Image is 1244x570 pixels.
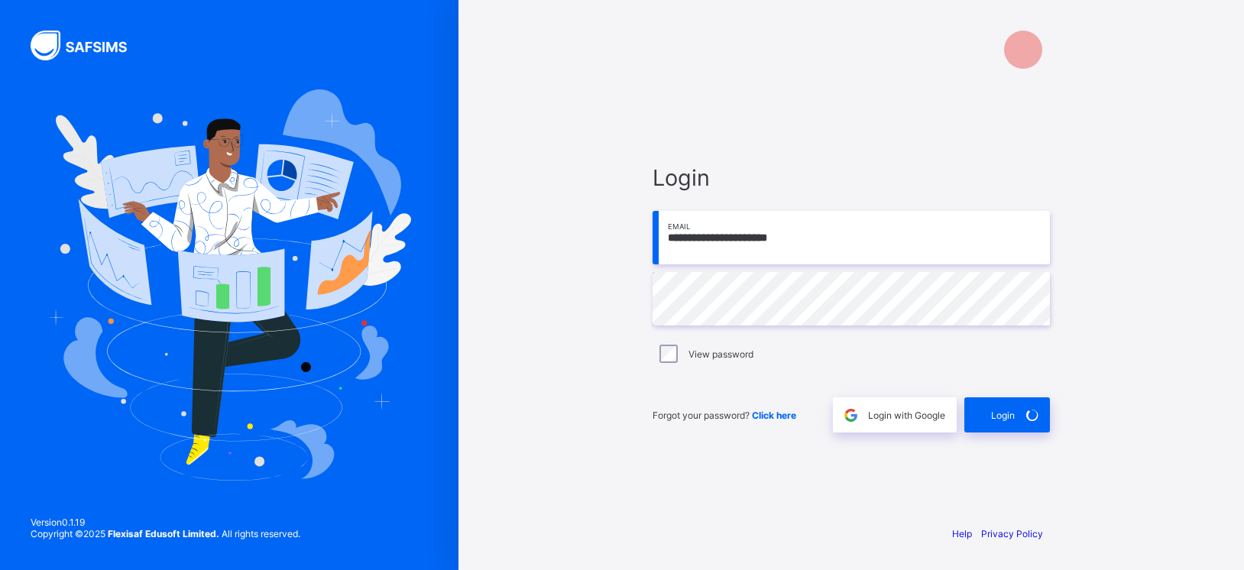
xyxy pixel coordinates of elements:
[31,31,145,60] img: SAFSIMS Logo
[653,410,796,421] span: Forgot your password?
[31,528,300,539] span: Copyright © 2025 All rights reserved.
[842,406,860,424] img: google.396cfc9801f0270233282035f929180a.svg
[868,410,945,421] span: Login with Google
[653,164,1050,191] span: Login
[47,89,411,481] img: Hero Image
[108,528,219,539] strong: Flexisaf Edusoft Limited.
[952,528,972,539] a: Help
[688,348,753,360] label: View password
[752,410,796,421] a: Click here
[981,528,1043,539] a: Privacy Policy
[991,410,1015,421] span: Login
[31,517,300,528] span: Version 0.1.19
